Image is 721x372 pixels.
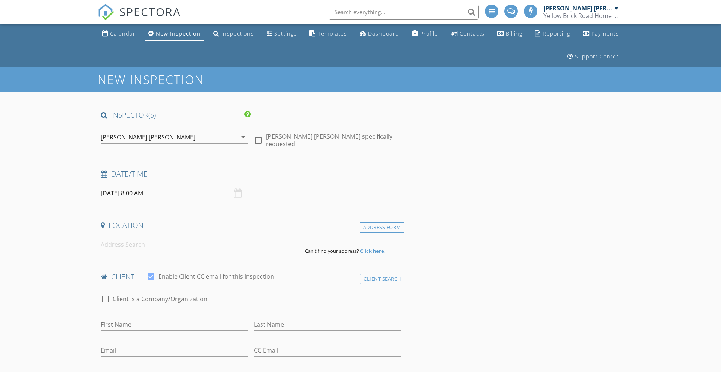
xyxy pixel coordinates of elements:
h4: Date/Time [101,169,401,179]
a: Support Center [564,50,622,64]
label: Client is a Company/Organization [113,295,207,303]
div: Yellow Brick Road Home Inspection Services [543,12,618,19]
a: Settings [264,27,300,41]
a: New Inspection [145,27,204,41]
img: The Best Home Inspection Software - Spectora [98,4,114,20]
a: Inspections [210,27,257,41]
div: Calendar [110,30,136,37]
h4: client [101,272,401,282]
div: Dashboard [368,30,399,37]
i: arrow_drop_down [239,133,248,142]
h1: New Inspection [98,73,264,86]
div: Reporting [543,30,570,37]
div: [PERSON_NAME] [PERSON_NAME] [101,134,195,141]
strong: Click here. [360,247,386,254]
div: Profile [420,30,438,37]
input: Search everything... [329,4,479,19]
label: Enable Client CC email for this inspection [158,273,274,280]
a: Company Profile [409,27,441,41]
div: Billing [506,30,522,37]
h4: INSPECTOR(S) [101,110,251,120]
h4: Location [101,220,401,230]
div: [PERSON_NAME] [PERSON_NAME] [543,4,613,12]
span: Can't find your address? [305,247,359,254]
input: Select date [101,184,248,202]
div: Support Center [575,53,619,60]
div: Contacts [460,30,484,37]
div: Inspections [221,30,254,37]
a: Calendar [99,27,139,41]
div: Payments [591,30,619,37]
a: Reporting [532,27,573,41]
input: Address Search [101,235,299,254]
a: Payments [580,27,622,41]
a: Templates [306,27,350,41]
div: Settings [274,30,297,37]
a: Dashboard [357,27,402,41]
div: Templates [318,30,347,37]
div: Address Form [360,222,404,232]
span: SPECTORA [119,4,181,19]
div: New Inspection [156,30,201,37]
a: Contacts [448,27,487,41]
label: [PERSON_NAME] [PERSON_NAME] specifically requested [266,133,401,148]
div: Client Search [360,274,404,284]
a: SPECTORA [98,10,181,26]
a: Billing [494,27,525,41]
